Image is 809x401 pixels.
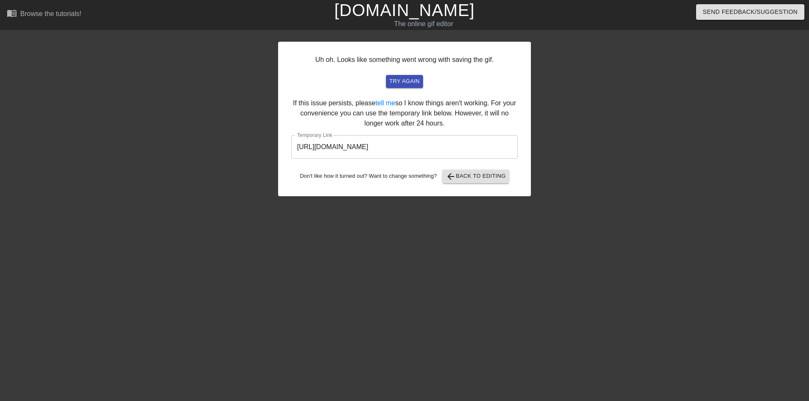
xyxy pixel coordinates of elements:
span: menu_book [7,8,17,18]
a: [DOMAIN_NAME] [334,1,474,19]
span: Send Feedback/Suggestion [703,7,798,17]
div: Browse the tutorials! [20,10,81,17]
input: bare [291,135,518,159]
a: Browse the tutorials! [7,8,81,21]
button: Send Feedback/Suggestion [696,4,804,20]
span: try again [389,77,420,86]
div: The online gif editor [274,19,573,29]
a: tell me [375,99,395,107]
span: arrow_back [446,171,456,182]
button: try again [386,75,423,88]
button: Back to Editing [442,170,509,183]
div: Don't like how it turned out? Want to change something? [291,170,518,183]
span: Back to Editing [446,171,506,182]
div: Uh oh. Looks like something went wrong with saving the gif. If this issue persists, please so I k... [278,42,531,196]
